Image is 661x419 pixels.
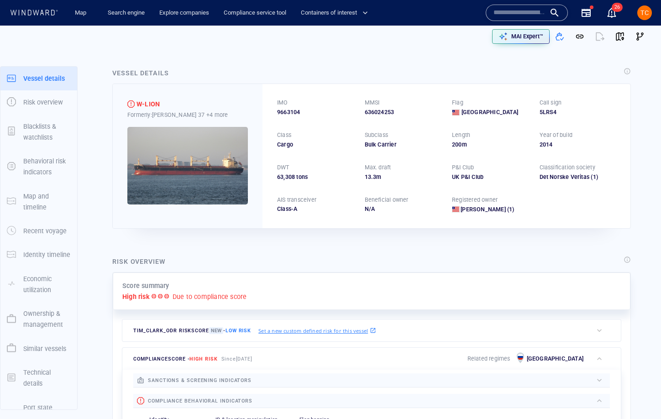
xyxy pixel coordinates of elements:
a: Search engine [104,5,148,21]
a: Ownership & management [0,314,77,323]
p: Classification society [540,163,595,172]
p: Max. draft [365,163,391,172]
span: 13 [365,173,371,180]
a: Explore companies [156,5,213,21]
button: Get link [570,26,590,47]
button: TC [635,4,654,22]
span: Class-A [277,205,297,212]
p: Identity timeline [23,249,70,260]
p: Length [452,131,470,139]
button: View on map [610,26,630,47]
button: Map [68,5,97,21]
a: Vessel details [0,73,77,82]
a: Set a new custom defined risk for this vessel [258,325,376,335]
span: Containers of interest [301,8,368,18]
a: 26 [604,5,619,20]
button: Similar vessels [0,337,77,361]
p: Registered owner [452,196,498,204]
span: N/A [365,205,375,212]
div: UK P&I Club [452,173,529,181]
div: Formerly: [PERSON_NAME] 37 [127,110,248,120]
p: Flag [452,99,463,107]
p: MMSI [365,99,380,107]
p: Map and timeline [23,191,71,213]
span: TC [640,9,649,16]
a: [PERSON_NAME] (1) [461,205,514,214]
button: MAI Expert™ [492,29,550,44]
span: 3 [373,173,376,180]
p: Beneficial owner [365,196,409,204]
div: 636024253 [365,108,441,116]
p: Vessel details [23,73,65,84]
a: Risk overview [0,98,77,106]
button: Identity timeline [0,243,77,267]
p: Blacklists & watchlists [23,121,71,143]
div: 5LRS4 [540,108,616,116]
p: MAI Expert™ [511,32,543,41]
button: 26 [606,7,617,18]
a: Identity timeline [0,250,77,259]
p: AIS transceiver [277,196,316,204]
span: m [462,141,467,148]
span: 9663104 [277,108,300,116]
p: Year of build [540,131,573,139]
button: Risk overview [0,90,77,114]
span: m [376,173,381,180]
img: 590745279b07d8473692e6e9_0 [127,127,248,204]
div: 2014 [540,141,616,149]
p: Class [277,131,291,139]
span: Tim_Clark_ODR risk score - [133,327,251,334]
a: Compliance service tool [220,5,290,21]
iframe: Chat [622,378,654,412]
span: [GEOGRAPHIC_DATA] [462,108,518,116]
p: Due to compliance score [173,291,247,302]
span: compliance behavioral indicators [148,398,252,404]
button: Economic utilization [0,267,77,302]
p: Similar vessels [23,343,66,354]
div: Cargo [277,141,354,149]
p: Recent voyage [23,225,67,236]
div: Bulk Carrier [365,141,441,149]
p: Technical details [23,367,71,389]
button: Ownership & management [0,302,77,337]
span: Low risk [226,328,251,334]
a: Map and timeline [0,197,77,205]
button: Blacklists & watchlists [0,115,77,150]
button: Add to vessel list [550,26,570,47]
div: W-LION [136,99,160,110]
button: Technical details [0,361,77,396]
span: . [371,173,373,180]
p: P&I Club [452,163,474,172]
span: (1) [506,205,514,214]
span: compliance score - [133,356,218,362]
div: Det Norske Veritas [540,173,616,181]
button: Visual Link Analysis [630,26,650,47]
button: Behavioral risk indicators [0,149,77,184]
span: (1) [589,173,616,181]
p: Score summary [122,280,169,291]
button: Containers of interest [297,5,376,21]
a: Technical details [0,373,77,382]
div: High risk [127,100,135,108]
p: Related regimes [467,355,510,363]
a: Behavioral risk indicators [0,162,77,171]
span: High risk [189,356,217,362]
div: Vessel details [112,68,169,79]
a: Recent voyage [0,226,77,235]
span: 26 [612,3,623,12]
span: Since [DATE] [221,356,253,362]
p: Set a new custom defined risk for this vessel [258,327,368,335]
p: Subclass [365,131,388,139]
button: Vessel details [0,67,77,90]
button: Recent voyage [0,219,77,243]
span: 200 [452,141,462,148]
p: DWT [277,163,289,172]
p: Call sign [540,99,562,107]
div: 63,308 tons [277,173,354,181]
span: Arnouva Lp [461,206,506,213]
div: Notification center [606,7,617,18]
